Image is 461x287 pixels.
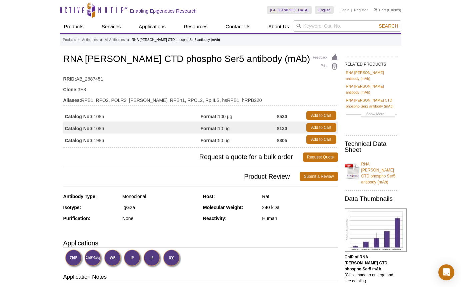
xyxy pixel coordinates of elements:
a: Add to Cart [306,135,336,144]
li: RNA [PERSON_NAME] CTD phospho Ser5 antibody (mAb) [132,38,220,42]
h2: Technical Data Sheet [345,141,398,153]
span: Search [379,23,398,29]
input: Keyword, Cat. No. [293,20,401,32]
strong: Antibody Type: [63,194,97,199]
a: RNA [PERSON_NAME] CTD phospho Ser5 antibody (mAb) [345,157,398,185]
a: Services [98,20,125,33]
strong: Isotype: [63,205,81,210]
a: Feedback [313,54,338,61]
strong: Reactivity: [203,216,227,221]
td: 61986 [63,134,201,145]
a: Resources [180,20,212,33]
a: Antibodies [82,37,98,43]
a: Cart [374,8,386,12]
h3: Application Notes [63,273,338,282]
li: » [78,38,80,42]
a: RNA [PERSON_NAME] antibody (mAb) [346,83,397,95]
b: ChIP of RNA [PERSON_NAME] CTD phospho Ser5 mAb. [345,255,388,271]
strong: Catalog No: [65,114,91,120]
img: Immunoprecipitation Validated [124,249,142,268]
div: Rat [262,193,338,199]
img: ChIP-Seq Validated [84,249,103,268]
h2: RELATED PRODUCTS [345,57,398,69]
img: Immunofluorescence Validated [143,249,162,268]
a: Applications [135,20,170,33]
img: Immunocytochemistry Validated [163,249,181,268]
strong: Aliases: [63,97,81,103]
h1: RNA [PERSON_NAME] CTD phospho Ser5 antibody (mAb) [63,54,338,65]
li: | [351,6,352,14]
img: ChIP Validated [65,249,83,268]
a: Register [354,8,368,12]
strong: Format: [201,126,218,132]
a: [GEOGRAPHIC_DATA] [267,6,312,14]
a: English [315,6,334,14]
td: 61086 [63,122,201,134]
td: 100 µg [201,110,277,122]
a: All Antibodies [105,37,125,43]
a: Print [313,63,338,70]
h3: Applications [63,238,338,248]
a: Add to Cart [306,123,336,132]
p: (Click image to enlarge and see details.) [345,254,398,284]
strong: Purification: [63,216,91,221]
li: » [100,38,102,42]
a: Products [63,37,76,43]
img: Western Blot Validated [104,249,122,268]
a: Products [60,20,88,33]
strong: Catalog No: [65,138,91,143]
h2: Enabling Epigenetics Research [130,8,197,14]
li: » [127,38,129,42]
span: Product Review [63,172,300,181]
img: RNA pol II CTD phospho Ser5 antibody (mAb) tested by ChIP. [345,208,407,252]
td: 3E8 [63,83,338,93]
div: Monoclonal [122,193,198,199]
strong: $530 [277,114,287,120]
div: None [122,215,198,221]
img: Your Cart [374,8,377,11]
button: Search [377,23,400,29]
td: 10 µg [201,122,277,134]
a: About Us [264,20,293,33]
div: IgG2a [122,204,198,210]
strong: Clone: [63,87,78,93]
a: Add to Cart [306,111,336,120]
a: RNA [PERSON_NAME] CTD phospho Ser2 antibody (mAb) [346,97,397,109]
div: Open Intercom Messenger [438,264,454,280]
strong: $305 [277,138,287,143]
td: 50 µg [201,134,277,145]
strong: Format: [201,138,218,143]
div: 240 kDa [262,204,338,210]
td: 61085 [63,110,201,122]
td: AB_2687451 [63,72,338,83]
strong: $130 [277,126,287,132]
a: RNA [PERSON_NAME] antibody (mAb) [346,70,397,82]
li: (0 items) [374,6,401,14]
strong: Molecular Weight: [203,205,243,210]
strong: Format: [201,114,218,120]
strong: Catalog No: [65,126,91,132]
a: Request Quote [303,152,338,162]
a: Login [340,8,349,12]
span: Request a quote for a bulk order [63,152,303,162]
a: Contact Us [222,20,254,33]
a: Submit a Review [300,172,338,181]
a: Show More [346,111,397,119]
td: RPB1, RPO2, POLR2, [PERSON_NAME], RPBh1, RPOL2, RpIILS, hsRPB1, hRPB220 [63,93,338,104]
div: Human [262,215,338,221]
strong: RRID: [63,76,76,82]
h2: Data Thumbnails [345,196,398,202]
strong: Host: [203,194,215,199]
